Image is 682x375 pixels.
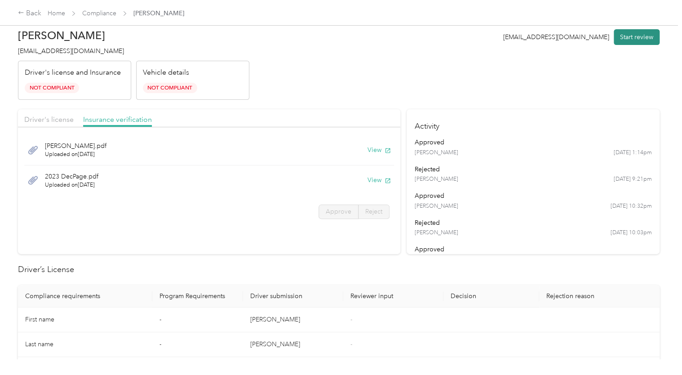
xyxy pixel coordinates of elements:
[133,9,184,18] span: [PERSON_NAME]
[368,145,391,155] button: View
[18,47,124,55] span: [EMAIL_ADDRESS][DOMAIN_NAME]
[613,149,651,157] time: [DATE] 1:14pm
[143,83,197,93] span: Not Compliant
[25,340,53,348] span: Last name
[152,332,244,357] td: -
[243,285,343,308] th: Driver submission
[152,285,244,308] th: Program Requirements
[415,165,652,174] div: rejected
[415,149,458,157] span: [PERSON_NAME]
[243,332,343,357] td: [PERSON_NAME]
[243,308,343,332] td: [PERSON_NAME]
[18,308,152,332] td: First name
[18,285,152,308] th: Compliance requirements
[415,245,652,254] div: approved
[610,229,651,237] time: [DATE] 10:03pm
[503,32,609,42] div: [EMAIL_ADDRESS][DOMAIN_NAME]
[350,316,352,323] span: -
[152,308,244,332] td: -
[415,218,652,228] div: rejected
[48,9,65,17] a: Home
[25,316,54,323] span: First name
[350,340,352,348] span: -
[24,115,74,124] span: Driver's license
[415,191,652,201] div: approved
[18,8,41,19] div: Back
[407,109,660,138] h4: Activity
[443,285,539,308] th: Decision
[415,229,458,237] span: [PERSON_NAME]
[326,208,351,215] span: Approve
[18,332,152,357] td: Last name
[18,263,660,276] h2: Driver’s License
[614,29,660,45] button: Start review
[82,9,116,17] a: Compliance
[18,29,249,42] h2: [PERSON_NAME]
[632,325,682,375] iframe: Everlance-gr Chat Button Frame
[368,175,391,185] button: View
[415,138,652,147] div: approved
[610,202,651,210] time: [DATE] 10:32pm
[343,285,443,308] th: Reviewer input
[45,172,98,181] span: 2023 DecPage.pdf
[365,208,382,215] span: Reject
[45,151,106,159] span: Uploaded on [DATE]
[25,67,121,78] p: Driver's license and Insurance
[143,67,189,78] p: Vehicle details
[45,181,98,189] span: Uploaded on [DATE]
[415,175,458,183] span: [PERSON_NAME]
[25,83,79,93] span: Not Compliant
[415,202,458,210] span: [PERSON_NAME]
[613,175,651,183] time: [DATE] 9:21pm
[539,285,660,308] th: Rejection reason
[83,115,152,124] span: Insurance verification
[45,141,106,151] span: [PERSON_NAME].pdf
